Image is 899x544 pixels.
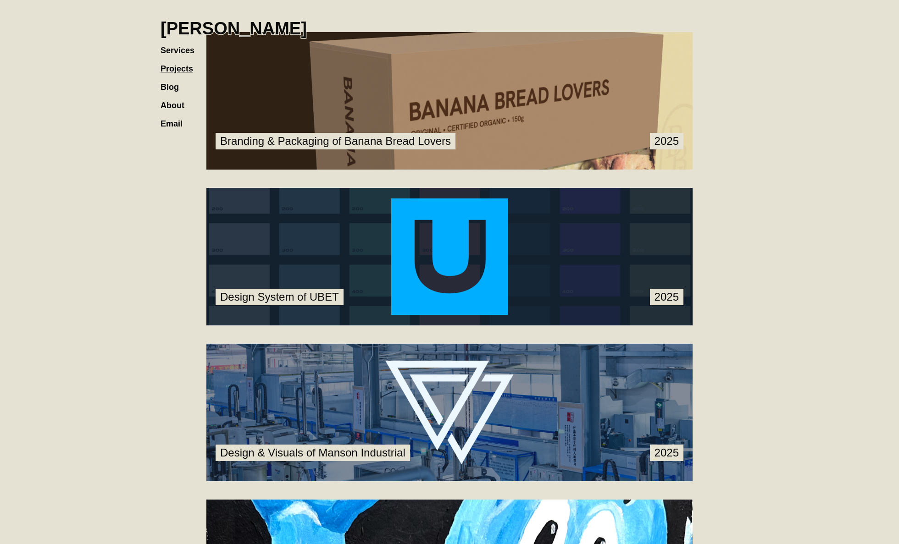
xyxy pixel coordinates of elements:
[161,92,194,110] a: About
[161,110,192,128] a: Email
[161,18,307,38] h1: [PERSON_NAME]
[161,9,307,38] a: home
[161,37,204,55] a: Services
[161,73,188,92] a: Blog
[161,55,202,73] a: Projects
